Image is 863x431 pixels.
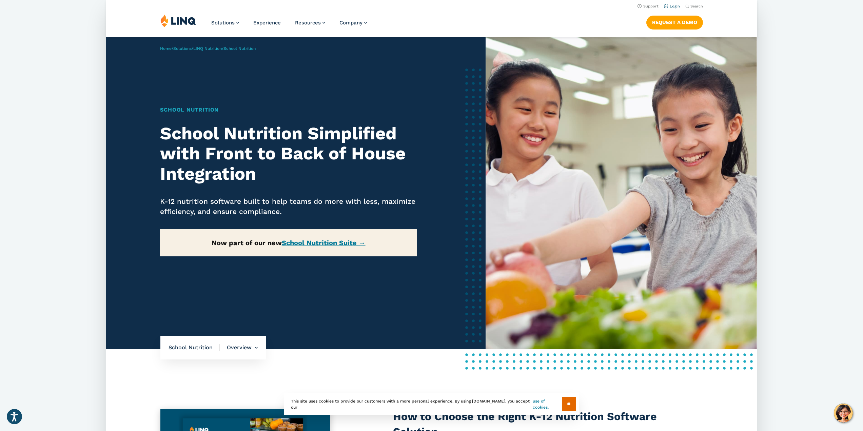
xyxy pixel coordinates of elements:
span: Solutions [211,20,235,26]
img: School Nutrition Banner [486,37,757,349]
a: LINQ Nutrition [193,46,222,51]
a: Company [339,20,367,26]
a: Solutions [211,20,239,26]
a: School Nutrition Suite → [282,239,366,247]
nav: Utility Navigation [106,2,757,9]
a: Resources [295,20,325,26]
button: Open Search Bar [685,4,703,9]
a: Solutions [173,46,192,51]
span: Company [339,20,362,26]
nav: Primary Navigation [211,14,367,37]
a: Login [664,4,680,8]
img: LINQ | K‑12 Software [160,14,196,27]
a: Support [637,4,658,8]
a: use of cookies. [533,398,562,410]
h2: School Nutrition Simplified with Front to Back of House Integration [160,123,417,184]
p: K-12 nutrition software built to help teams do more with less, maximize efficiency, and ensure co... [160,196,417,217]
a: Request a Demo [646,16,703,29]
span: Resources [295,20,321,26]
button: Hello, have a question? Let’s chat. [834,404,853,423]
div: This site uses cookies to provide our customers with a more personal experience. By using [DOMAIN... [284,393,579,415]
span: Search [690,4,703,8]
a: Home [160,46,172,51]
span: School Nutrition [223,46,256,51]
h1: School Nutrition [160,106,417,114]
span: / / / [160,46,256,51]
span: School Nutrition [169,344,220,351]
li: Overview [220,336,258,359]
strong: Now part of our new [212,239,366,247]
nav: Button Navigation [646,14,703,29]
a: Experience [253,20,281,26]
